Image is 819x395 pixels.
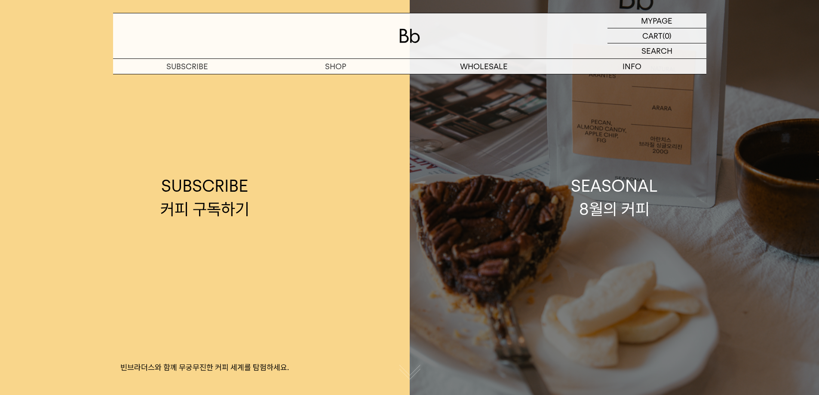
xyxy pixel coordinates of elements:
div: SEASONAL 8월의 커피 [571,175,658,220]
a: SHOP [261,59,410,74]
div: SUBSCRIBE 커피 구독하기 [160,175,249,220]
p: CART [642,28,663,43]
p: MYPAGE [641,13,672,28]
a: CART (0) [607,28,706,43]
a: SUBSCRIBE [113,59,261,74]
p: (0) [663,28,672,43]
p: SEARCH [641,43,672,58]
a: MYPAGE [607,13,706,28]
p: INFO [558,59,706,74]
img: 로고 [399,29,420,43]
p: WHOLESALE [410,59,558,74]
